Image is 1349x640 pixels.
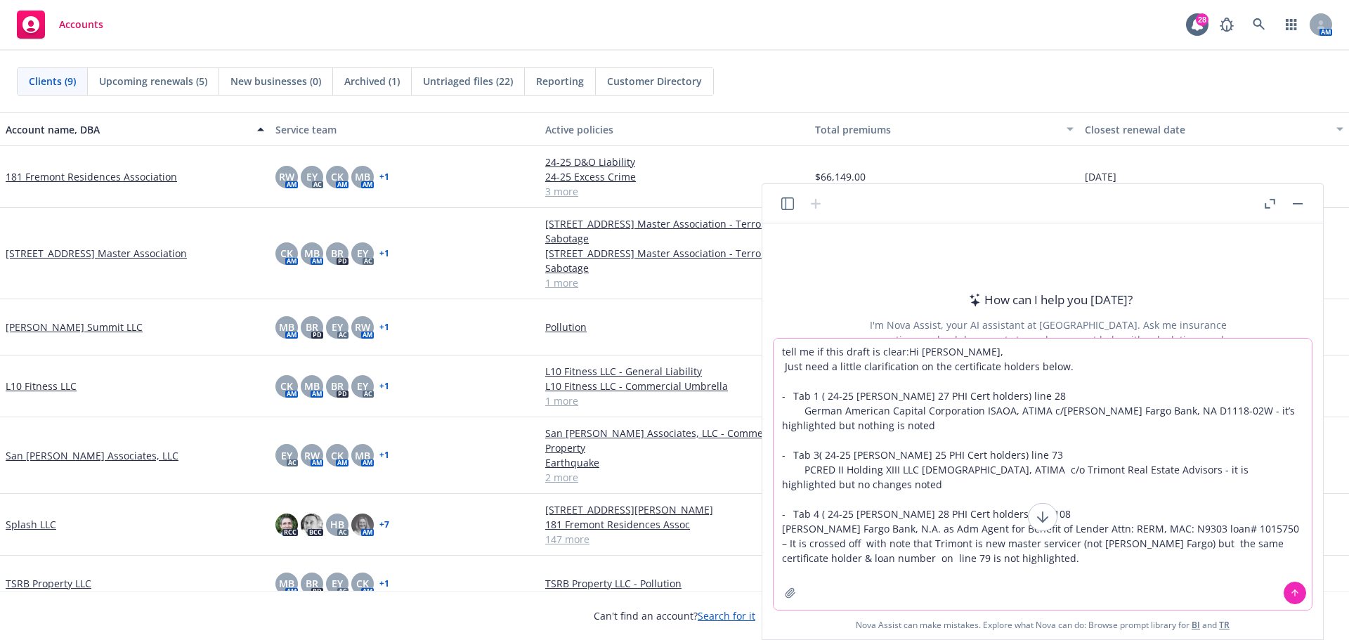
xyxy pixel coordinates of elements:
[279,576,294,591] span: MB
[545,576,804,591] a: TSRB Property LLC - Pollution
[306,320,318,334] span: BR
[379,173,389,181] a: + 1
[545,532,804,547] a: 147 more
[331,169,344,184] span: CK
[304,448,320,463] span: RW
[594,608,755,623] span: Can't find an account?
[379,382,389,391] a: + 1
[357,246,368,261] span: EY
[331,246,344,261] span: BR
[1085,169,1116,184] span: [DATE]
[275,514,298,536] img: photo
[279,169,294,184] span: RW
[280,246,293,261] span: CK
[545,184,804,199] a: 3 more
[540,112,809,146] button: Active policies
[545,275,804,290] a: 1 more
[809,112,1079,146] button: Total premiums
[355,448,370,463] span: MB
[545,517,804,532] a: 181 Fremont Residences Assoc
[6,122,249,137] div: Account name, DBA
[6,517,56,532] a: Splash LLC
[99,74,207,89] span: Upcoming renewals (5)
[1079,112,1349,146] button: Closest renewal date
[774,339,1312,610] textarea: tell me if this draft is clear:Hi [PERSON_NAME], Just need a little clarification on the certific...
[279,320,294,334] span: MB
[344,74,400,89] span: Archived (1)
[851,318,1246,362] div: I'm Nova Assist, your AI assistant at [GEOGRAPHIC_DATA]. Ask me insurance questions, upload docum...
[29,74,76,89] span: Clients (9)
[698,609,755,622] a: Search for it
[355,320,370,334] span: RW
[545,320,804,334] a: Pollution
[536,74,584,89] span: Reporting
[330,517,344,532] span: HB
[270,112,540,146] button: Service team
[332,320,343,334] span: EY
[280,379,293,393] span: CK
[965,291,1133,309] div: How can I help you [DATE]?
[545,455,804,470] a: Earthquake
[306,576,318,591] span: BR
[1192,619,1200,631] a: BI
[379,451,389,459] a: + 1
[545,379,804,393] a: L10 Fitness LLC - Commercial Umbrella
[545,426,804,455] a: San [PERSON_NAME] Associates, LLC - Commercial Property
[1196,13,1208,26] div: 28
[230,74,321,89] span: New businesses (0)
[815,169,866,184] span: $66,149.00
[306,169,318,184] span: EY
[6,320,143,334] a: [PERSON_NAME] Summit LLC
[545,470,804,485] a: 2 more
[351,514,374,536] img: photo
[545,155,804,169] a: 24-25 D&O Liability
[6,448,178,463] a: San [PERSON_NAME] Associates, LLC
[304,246,320,261] span: MB
[332,576,343,591] span: EY
[545,169,804,184] a: 24-25 Excess Crime
[545,364,804,379] a: L10 Fitness LLC - General Liability
[545,246,804,275] a: [STREET_ADDRESS] Master Association - Terrorism and Sabotage
[6,576,91,591] a: TSRB Property LLC
[355,169,370,184] span: MB
[6,246,187,261] a: [STREET_ADDRESS] Master Association
[331,379,344,393] span: BR
[1213,11,1241,39] a: Report a Bug
[379,323,389,332] a: + 1
[281,448,292,463] span: EY
[304,379,320,393] span: MB
[856,610,1230,639] span: Nova Assist can make mistakes. Explore what Nova can do: Browse prompt library for and
[1085,122,1328,137] div: Closest renewal date
[6,379,77,393] a: L10 Fitness LLC
[1219,619,1230,631] a: TR
[356,576,369,591] span: CK
[11,5,109,44] a: Accounts
[545,216,804,246] a: [STREET_ADDRESS] Master Association - Terrorism and Sabotage
[59,19,103,30] span: Accounts
[379,249,389,258] a: + 1
[6,169,177,184] a: 181 Fremont Residences Association
[607,74,702,89] span: Customer Directory
[545,393,804,408] a: 1 more
[301,514,323,536] img: photo
[331,448,344,463] span: CK
[1245,11,1273,39] a: Search
[357,379,368,393] span: EY
[1277,11,1305,39] a: Switch app
[379,521,389,529] a: + 7
[815,122,1058,137] div: Total premiums
[423,74,513,89] span: Untriaged files (22)
[545,502,804,517] a: [STREET_ADDRESS][PERSON_NAME]
[545,122,804,137] div: Active policies
[275,122,534,137] div: Service team
[379,580,389,588] a: + 1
